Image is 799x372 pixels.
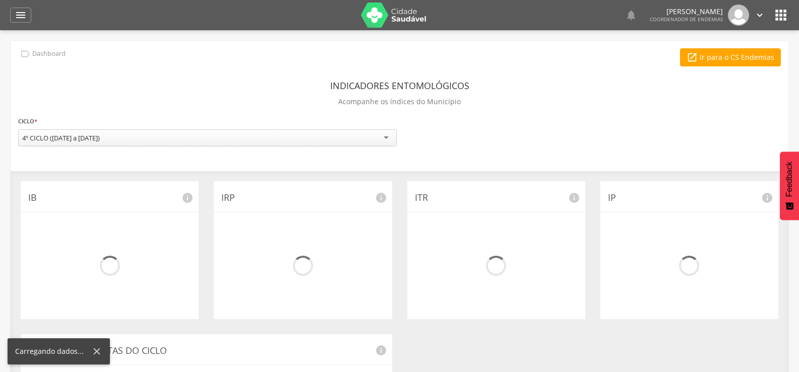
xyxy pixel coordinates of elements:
[625,9,637,21] i: 
[650,16,723,23] span: Coordenador de Endemias
[18,116,37,127] label: Ciclo
[415,191,578,204] p: ITR
[181,192,194,204] i: info
[28,344,385,357] p: Histórico de Visitas do Ciclo
[15,346,91,356] div: Carregando dados...
[650,8,723,15] p: [PERSON_NAME]
[761,192,773,204] i: info
[680,48,781,66] a: Ir para o CS Endemias
[375,192,387,204] i: info
[22,133,100,142] div: 4º CICLO ([DATE] a [DATE])
[221,191,384,204] p: IRP
[625,5,637,26] a: 
[28,191,191,204] p: IB
[15,9,27,21] i: 
[330,77,469,95] header: Indicadores Entomológicos
[754,5,765,26] a: 
[608,191,771,204] p: IP
[785,162,794,197] span: Feedback
[338,95,461,109] p: Acompanhe os índices do Município
[687,52,698,63] i: 
[780,152,799,220] button: Feedback - Mostrar pesquisa
[568,192,580,204] i: info
[10,8,31,23] a: 
[773,7,789,23] i: 
[375,344,387,356] i: info
[20,48,31,59] i: 
[32,50,66,58] p: Dashboard
[754,10,765,21] i: 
